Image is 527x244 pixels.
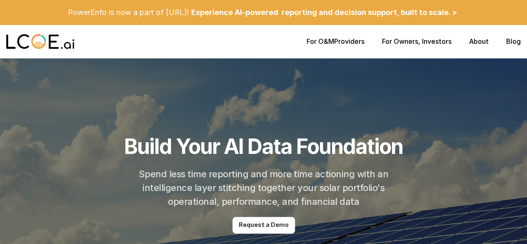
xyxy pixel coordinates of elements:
p: , Investors [382,38,452,45]
iframe: Chat Widget [485,204,527,244]
p: Request a Demo [239,221,289,229]
a: Experience AI-powered reporting and decision support, built to scale. > [189,3,459,23]
p: Experience AI-powered reporting and decision support, built to scale. > [191,8,457,17]
a: Blog [506,37,521,45]
h2: Spend less time reporting and more time actioning with an intelligence layer stitching together y... [120,167,407,209]
a: For Owners [382,37,418,45]
a: For O&M [307,37,334,45]
a: Request a Demo [232,217,295,234]
p: Providers [307,38,365,45]
p: PowerEnfo is now a part of [URL]! [68,8,189,17]
a: About [469,37,489,45]
h1: Build Your AI Data Foundation [124,134,403,159]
